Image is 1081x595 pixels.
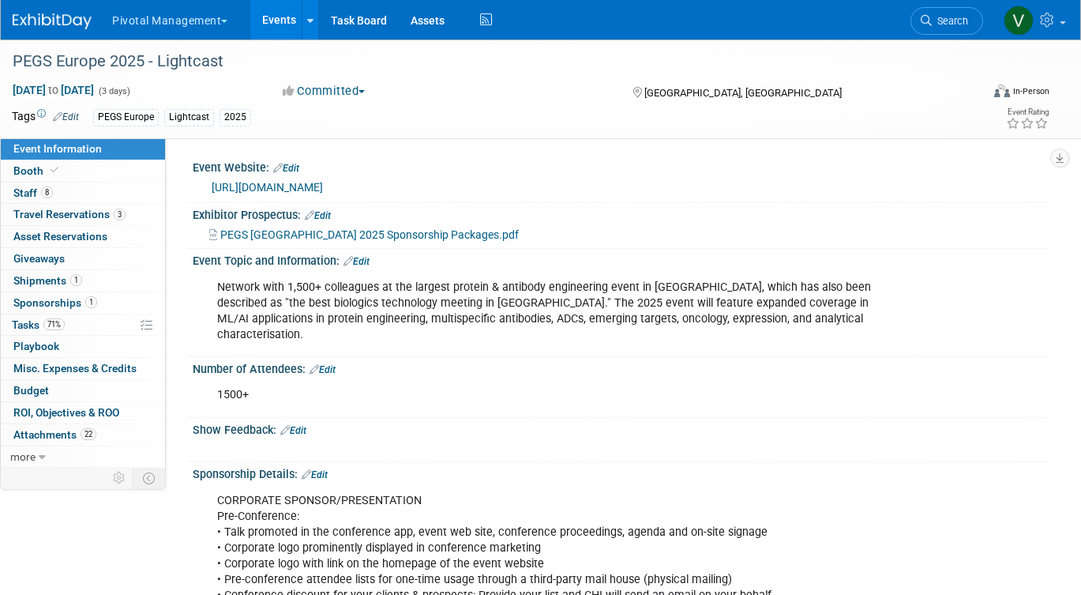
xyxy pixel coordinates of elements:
td: Toggle Event Tabs [133,468,166,488]
a: Sponsorships1 [1,292,165,314]
a: Giveaways [1,248,165,269]
div: 1500+ [206,379,883,411]
div: PEGS Europe 2025 - Lightcast [7,47,961,76]
button: Committed [277,83,371,100]
div: Event Topic and Information: [193,249,1049,269]
div: Exhibitor Prospectus: [193,203,1049,224]
a: Tasks71% [1,314,165,336]
span: 3 [114,209,126,220]
span: Staff [13,186,53,199]
span: 22 [81,428,96,440]
div: Number of Attendees: [193,357,1049,378]
span: Giveaways [13,252,65,265]
span: PEGS [GEOGRAPHIC_DATA] 2025 Sponsorship Packages.pdf [220,228,519,241]
div: Show Feedback: [193,418,1049,439]
span: 1 [85,296,97,308]
a: Playbook [1,336,165,357]
span: Travel Reservations [13,208,126,220]
a: Edit [280,425,306,436]
span: Sponsorships [13,296,97,309]
div: Event Format [896,82,1049,106]
div: Event Website: [193,156,1049,176]
div: PEGS Europe [93,109,159,126]
a: Edit [343,256,370,267]
a: Travel Reservations3 [1,204,165,225]
span: more [10,450,36,463]
a: Event Information [1,138,165,160]
span: Event Information [13,142,102,155]
a: ROI, Objectives & ROO [1,402,165,424]
div: In-Person [1012,85,1049,97]
a: PEGS [GEOGRAPHIC_DATA] 2025 Sponsorship Packages.pdf [209,228,519,241]
a: [URL][DOMAIN_NAME] [212,181,323,194]
span: Search [932,15,968,27]
i: Booth reservation complete [51,166,58,175]
a: Asset Reservations [1,226,165,247]
a: Edit [53,111,79,122]
div: Network with 1,500+ colleagues at the largest protein & antibody engineering event in [GEOGRAPHIC... [206,272,883,351]
span: [DATE] [DATE] [12,83,95,97]
a: Edit [302,469,328,480]
span: [GEOGRAPHIC_DATA], [GEOGRAPHIC_DATA] [644,87,842,99]
a: Shipments1 [1,270,165,292]
a: Edit [310,364,336,375]
a: Budget [1,380,165,401]
img: Format-Inperson.png [994,85,1010,97]
td: Tags [12,108,79,126]
span: Booth [13,164,62,177]
span: to [46,84,61,96]
div: 2025 [220,109,251,126]
a: more [1,446,165,468]
div: Lightcast [164,109,214,126]
span: Attachments [13,428,96,441]
div: Sponsorship Details: [193,462,1049,483]
span: 8 [41,186,53,198]
a: Booth [1,160,165,182]
span: Shipments [13,274,82,287]
span: Playbook [13,340,59,352]
span: ROI, Objectives & ROO [13,406,119,419]
a: Misc. Expenses & Credits [1,358,165,379]
a: Edit [305,210,331,221]
span: Budget [13,384,49,397]
span: (3 days) [97,86,130,96]
span: 1 [70,274,82,286]
a: Edit [273,163,299,174]
span: Misc. Expenses & Credits [13,362,137,375]
a: Staff8 [1,183,165,204]
span: 71% [43,318,65,330]
td: Personalize Event Tab Strip [106,468,133,488]
img: Valerie Weld [1004,6,1034,36]
a: Attachments22 [1,424,165,446]
span: Tasks [12,318,65,331]
a: Search [910,7,983,35]
img: ExhibitDay [13,13,92,29]
span: Asset Reservations [13,230,107,243]
div: Event Rating [1006,108,1049,116]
